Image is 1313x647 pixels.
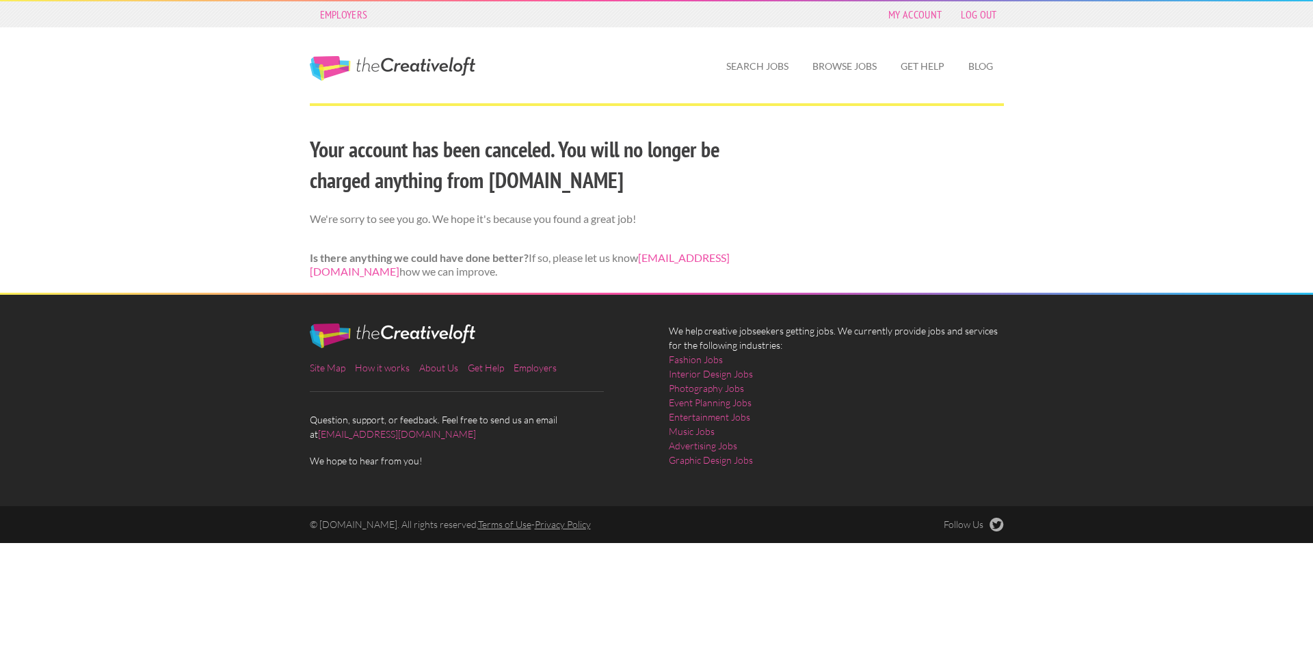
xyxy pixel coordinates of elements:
[355,362,410,373] a: How it works
[715,51,799,82] a: Search Jobs
[669,395,752,410] a: Event Planning Jobs
[310,56,475,81] a: The Creative Loft
[957,51,1004,82] a: Blog
[669,410,750,424] a: Entertainment Jobs
[478,518,531,530] a: Terms of Use
[669,438,737,453] a: Advertising Jobs
[656,323,1016,478] div: We help creative jobseekers getting jobs. We currently provide jobs and services for the followin...
[669,453,753,467] a: Graphic Design Jobs
[669,367,753,381] a: Interior Design Jobs
[310,362,345,373] a: Site Map
[318,428,476,440] a: [EMAIL_ADDRESS][DOMAIN_NAME]
[310,251,529,264] strong: Is there anything we could have done better?
[954,5,1003,24] a: Log Out
[944,518,1004,531] a: Follow Us
[310,453,645,468] span: We hope to hear from you!
[669,424,715,438] a: Music Jobs
[297,323,656,468] div: Question, support, or feedback. Feel free to send us an email at
[310,212,765,226] p: We're sorry to see you go. We hope it's because you found a great job!
[313,5,375,24] a: Employers
[310,251,730,278] a: [EMAIL_ADDRESS][DOMAIN_NAME]
[310,134,765,196] h2: Your account has been canceled. You will no longer be charged anything from [DOMAIN_NAME]
[535,518,591,530] a: Privacy Policy
[297,518,836,531] div: © [DOMAIN_NAME]. All rights reserved. -
[669,381,744,395] a: Photography Jobs
[890,51,955,82] a: Get Help
[310,323,475,348] img: The Creative Loft
[669,352,723,367] a: Fashion Jobs
[514,362,557,373] a: Employers
[419,362,458,373] a: About Us
[310,251,765,280] p: If so, please let us know how we can improve.
[801,51,888,82] a: Browse Jobs
[468,362,504,373] a: Get Help
[881,5,949,24] a: My Account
